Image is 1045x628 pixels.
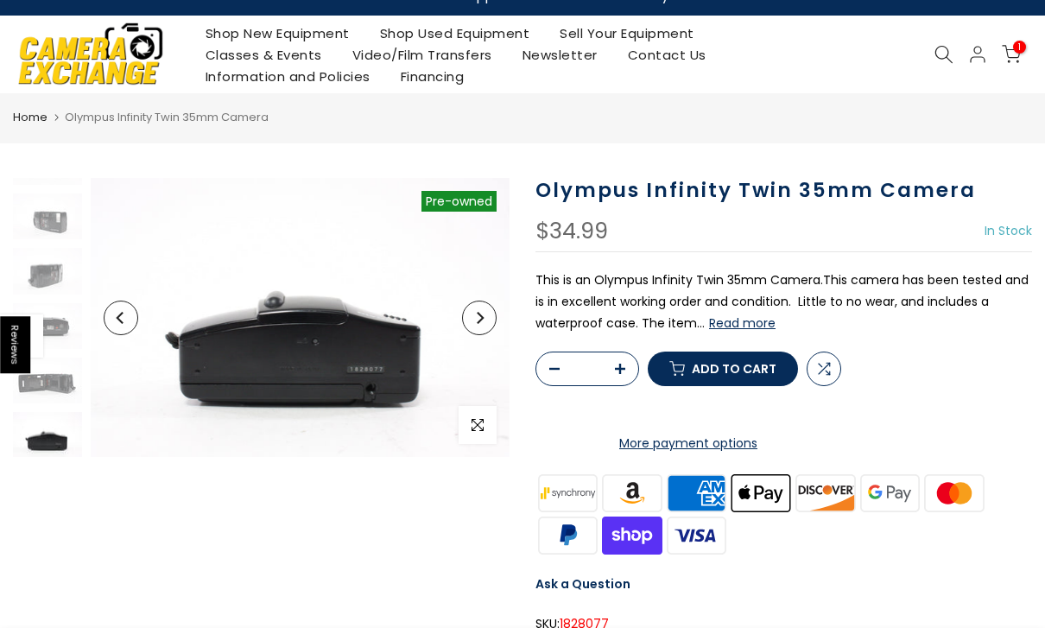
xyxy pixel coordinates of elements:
[709,315,776,331] button: Read more
[364,22,545,44] a: Shop Used Equipment
[535,472,600,514] img: synchrony
[545,22,710,44] a: Sell Your Equipment
[1002,45,1021,64] a: 1
[65,109,269,125] span: Olympus Infinity Twin 35mm Camera
[600,472,665,514] img: amazon payments
[612,44,721,66] a: Contact Us
[985,222,1032,239] span: In Stock
[648,352,798,386] button: Add to cart
[600,514,665,556] img: shopify pay
[13,248,82,294] img: Olympus Infinity Twin 35mm Camera 35mm Film Cameras - 35mm Point and Shoot Cameras Olympus 1828077
[13,193,82,239] img: Olympus Infinity Twin 35mm Camera 35mm Film Cameras - 35mm Point and Shoot Cameras Olympus 1828077
[190,22,364,44] a: Shop New Equipment
[664,472,729,514] img: american express
[729,472,794,514] img: apple pay
[1013,41,1026,54] span: 1
[535,575,630,593] a: Ask a Question
[794,472,858,514] img: discover
[91,178,510,457] img: Olympus Infinity Twin 35mm Camera 35mm Film Cameras - 35mm Point and Shoot Cameras Olympus 1828077
[535,178,1032,203] h1: Olympus Infinity Twin 35mm Camera
[13,109,47,126] a: Home
[104,301,138,335] button: Previous
[692,363,776,375] span: Add to cart
[13,303,82,349] img: Olympus Infinity Twin 35mm Camera 35mm Film Cameras - 35mm Point and Shoot Cameras Olympus 1828077
[190,66,385,87] a: Information and Policies
[858,472,922,514] img: google pay
[535,220,608,243] div: $34.99
[507,44,612,66] a: Newsletter
[664,514,729,556] img: visa
[535,270,1032,335] p: This is an Olympus Infinity Twin 35mm Camera.This camera has been tested and is in excellent work...
[337,44,507,66] a: Video/Film Transfers
[13,358,82,403] img: Olympus Infinity Twin 35mm Camera 35mm Film Cameras - 35mm Point and Shoot Cameras Olympus 1828077
[922,472,987,514] img: master
[13,412,82,458] img: Olympus Infinity Twin 35mm Camera 35mm Film Cameras - 35mm Point and Shoot Cameras Olympus 1828077
[462,301,497,335] button: Next
[535,514,600,556] img: paypal
[190,44,337,66] a: Classes & Events
[385,66,479,87] a: Financing
[535,433,841,454] a: More payment options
